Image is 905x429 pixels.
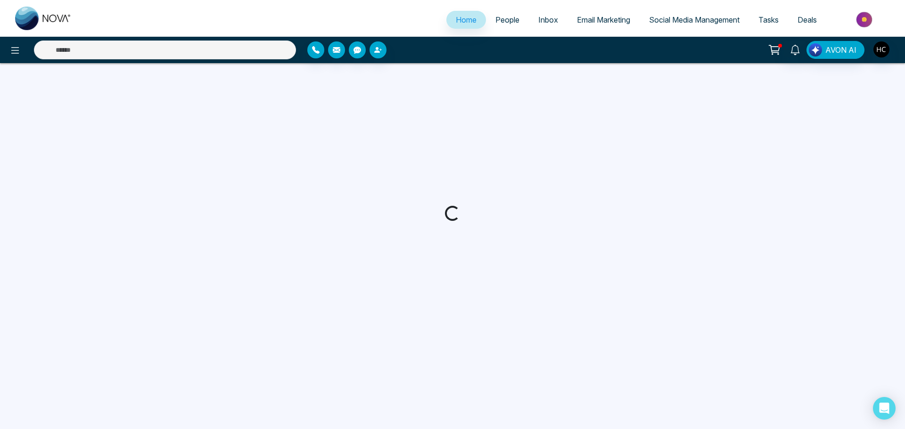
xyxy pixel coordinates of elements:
span: Email Marketing [577,15,630,24]
a: Tasks [749,11,788,29]
button: AVON AI [806,41,864,59]
a: Inbox [529,11,568,29]
span: Home [456,15,477,24]
a: Home [446,11,486,29]
span: Deals [798,15,817,24]
img: Nova CRM Logo [15,7,72,30]
a: Email Marketing [568,11,640,29]
a: Deals [788,11,826,29]
span: Tasks [758,15,779,24]
img: Lead Flow [809,43,822,57]
span: Social Media Management [649,15,740,24]
span: Inbox [538,15,558,24]
img: User Avatar [873,41,889,57]
img: Market-place.gif [831,9,899,30]
a: People [486,11,529,29]
span: AVON AI [825,44,856,56]
span: People [495,15,519,24]
div: Open Intercom Messenger [873,397,896,420]
a: Social Media Management [640,11,749,29]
